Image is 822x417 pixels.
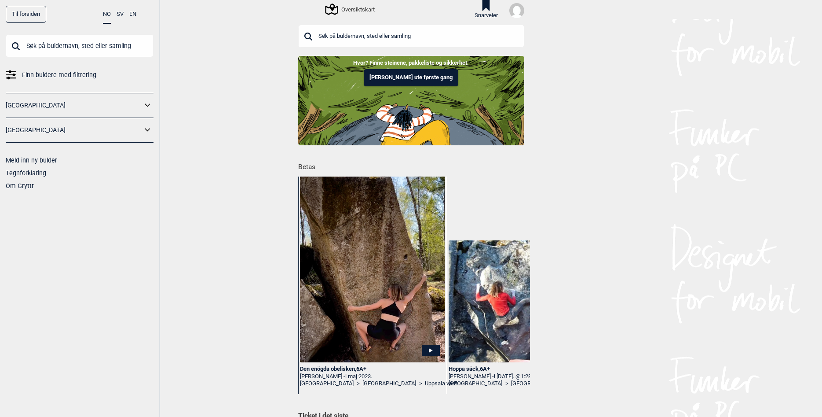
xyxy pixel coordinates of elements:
button: [PERSON_NAME] ute første gang [364,69,458,86]
span: i maj 2023. [345,373,372,380]
div: Hoppa säck , 6A+ [449,365,593,373]
span: Finn buldere med filtrering [22,69,96,81]
img: Charlotte pa Den enogda obelisken [300,162,445,365]
div: [PERSON_NAME] - [449,373,593,380]
img: Indoor to outdoor [298,56,524,145]
div: [PERSON_NAME] - [300,373,445,380]
img: User fallback1 [509,3,524,18]
a: Til forsiden [6,6,46,23]
input: Søk på buldernavn, sted eller samling [6,34,153,57]
span: i [DATE]. @1:28 [494,373,531,380]
a: Finn buldere med filtrering [6,69,153,81]
a: [GEOGRAPHIC_DATA] [362,380,416,387]
p: Hvor? Finne steinene, pakkeliste og sikkerhet. [7,59,815,67]
span: > [357,380,360,387]
img: Christina pa Hoppa sack [449,240,593,362]
span: > [505,380,508,387]
span: > [419,380,422,387]
button: NO [103,6,111,24]
button: EN [129,6,136,23]
a: [GEOGRAPHIC_DATA] [300,380,354,387]
a: [GEOGRAPHIC_DATA] [6,124,142,137]
h1: Betas [298,157,530,172]
a: Meld inn ny bulder [6,157,57,164]
a: Om Gryttr [6,182,34,189]
div: Oversiktskart [326,4,375,15]
input: Søk på buldernavn, sted eller samling [298,25,524,48]
div: Den enögda obelisken , 6A+ [300,365,445,373]
button: SV [117,6,124,23]
a: [GEOGRAPHIC_DATA] [449,380,502,387]
a: [GEOGRAPHIC_DATA] [511,380,565,387]
a: [GEOGRAPHIC_DATA] [6,99,142,112]
a: Uppsala väst [425,380,457,387]
a: Tegnforklaring [6,170,46,177]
